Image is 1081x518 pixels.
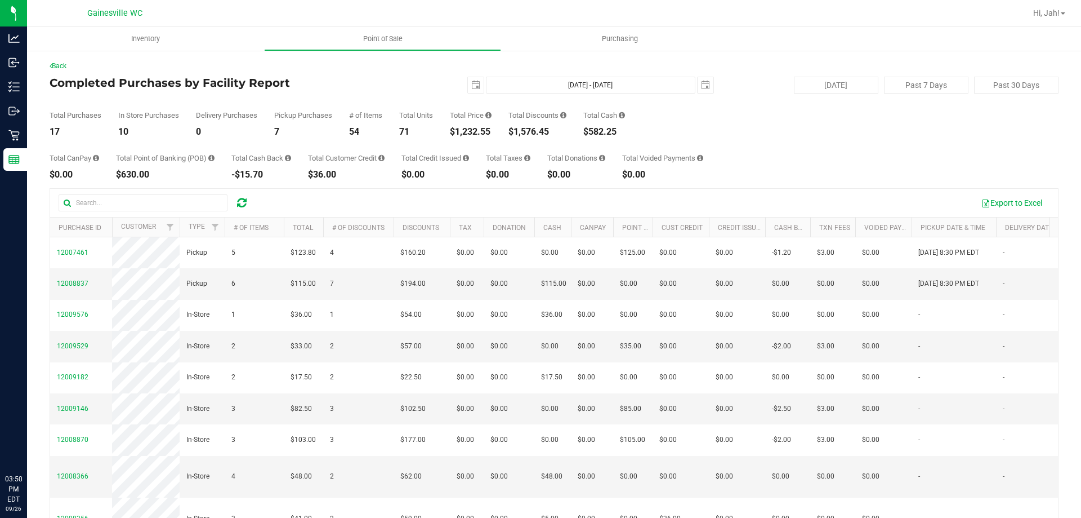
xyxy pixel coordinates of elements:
i: Sum of the successful, non-voided CanPay payment transactions for all purchases in the date range. [93,154,99,162]
span: $0.00 [659,435,677,445]
span: $102.50 [400,404,426,414]
span: - [1003,404,1004,414]
div: -$15.70 [231,170,291,179]
span: $0.00 [716,278,733,289]
span: $0.00 [490,435,508,445]
p: 03:50 PM EDT [5,474,22,504]
span: $0.00 [457,247,474,258]
span: 4 [231,471,235,482]
a: Txn Fees [819,224,850,232]
span: $0.00 [862,404,879,414]
i: Sum of the total prices of all purchases in the date range. [485,112,492,119]
i: Sum of the cash-back amounts from rounded-up electronic payments for all purchases in the date ra... [285,154,291,162]
span: $194.00 [400,278,426,289]
span: 2 [231,341,235,352]
span: $0.00 [490,247,508,258]
span: - [1003,309,1004,320]
span: $0.00 [620,309,637,320]
span: Gainesville WC [87,8,142,18]
span: $177.00 [400,435,426,445]
div: Total Voided Payments [622,154,703,162]
a: Purchase ID [59,224,101,232]
span: $0.00 [578,341,595,352]
span: $0.00 [716,247,733,258]
span: In-Store [186,372,209,383]
span: - [918,372,920,383]
span: $160.20 [400,247,426,258]
a: Voided Payment [864,224,920,232]
span: - [1003,372,1004,383]
span: 12007461 [57,249,88,256]
span: 2 [330,341,334,352]
span: 1 [231,309,235,320]
div: Delivery Purchases [196,112,257,119]
span: $0.00 [862,278,879,289]
span: 12009576 [57,311,88,318]
div: $582.25 [583,127,625,136]
span: $35.00 [620,341,641,352]
span: $0.00 [817,372,834,383]
inline-svg: Retail [8,130,20,141]
div: $0.00 [547,170,605,179]
span: $62.00 [400,471,422,482]
span: $0.00 [716,341,733,352]
i: Sum of the successful, non-voided point-of-banking payment transactions, both via payment termina... [208,154,215,162]
div: $630.00 [116,170,215,179]
span: [DATE] 8:30 PM EDT [918,247,979,258]
span: $17.50 [291,372,312,383]
span: $0.00 [716,309,733,320]
div: 54 [349,127,382,136]
span: $0.00 [817,471,834,482]
span: $54.00 [400,309,422,320]
a: # of Discounts [332,224,385,232]
span: $82.50 [291,404,312,414]
span: $0.00 [541,404,559,414]
span: $0.00 [620,372,637,383]
span: $0.00 [457,471,474,482]
button: Export to Excel [974,193,1049,212]
span: $85.00 [620,404,641,414]
span: - [1003,435,1004,445]
span: $0.00 [578,278,595,289]
span: $0.00 [490,341,508,352]
span: $17.50 [541,372,562,383]
a: Filter [161,218,180,237]
span: $36.00 [291,309,312,320]
span: $0.00 [659,471,677,482]
span: $123.80 [291,247,316,258]
div: Total Discounts [508,112,566,119]
span: Inventory [116,34,175,44]
span: 3 [330,435,334,445]
a: Pickup Date & Time [921,224,985,232]
span: $0.00 [772,309,789,320]
span: 2 [231,372,235,383]
span: $3.00 [817,435,834,445]
span: 12008837 [57,280,88,287]
span: 1 [330,309,334,320]
span: -$2.50 [772,404,791,414]
div: Total Price [450,112,492,119]
span: $3.00 [817,404,834,414]
span: - [918,309,920,320]
span: - [918,404,920,414]
span: $0.00 [457,404,474,414]
span: $48.00 [291,471,312,482]
span: - [918,471,920,482]
a: Cash [543,224,561,232]
div: 0 [196,127,257,136]
i: Sum of all account credit issued for all refunds from returned purchases in the date range. [463,154,469,162]
span: $0.00 [716,372,733,383]
span: In-Store [186,435,209,445]
div: $1,576.45 [508,127,566,136]
span: $22.50 [400,372,422,383]
span: $0.00 [772,372,789,383]
span: $0.00 [862,341,879,352]
button: [DATE] [794,77,878,94]
span: $0.00 [862,309,879,320]
span: Point of Sale [348,34,418,44]
inline-svg: Inventory [8,81,20,92]
div: Total Customer Credit [308,154,385,162]
span: $0.00 [772,278,789,289]
div: Total Point of Banking (POB) [116,154,215,162]
span: $0.00 [490,309,508,320]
